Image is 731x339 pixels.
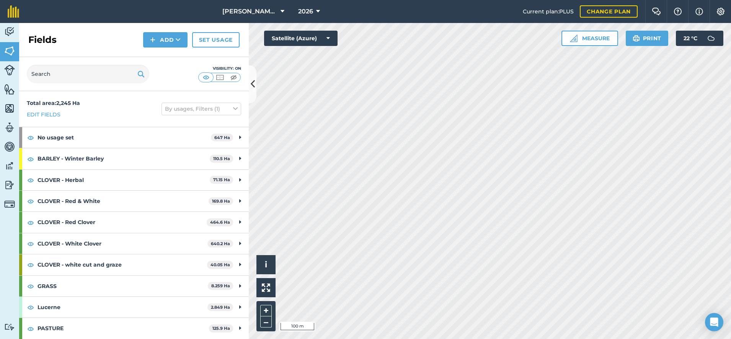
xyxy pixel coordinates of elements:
[19,148,249,169] div: BARLEY - Winter Barley110.5 Ha
[4,103,15,114] img: svg+xml;base64,PHN2ZyB4bWxucz0iaHR0cDovL3d3dy53My5vcmcvMjAwMC9zdmciIHdpZHRoPSI1NiIgaGVpZ2h0PSI2MC...
[143,32,188,47] button: Add
[229,74,238,81] img: svg+xml;base64,PHN2ZyB4bWxucz0iaHR0cDovL3d3dy53My5vcmcvMjAwMC9zdmciIHdpZHRoPSI1MCIgaGVpZ2h0PSI0MC...
[4,323,15,331] img: svg+xml;base64,PD94bWwgdmVyc2lvbj0iMS4wIiBlbmNvZGluZz0idXRmLTgiPz4KPCEtLSBHZW5lcmF0b3I6IEFkb2JlIE...
[38,233,207,254] strong: CLOVER - White Clover
[38,276,208,296] strong: GRASS
[27,110,60,119] a: Edit fields
[4,122,15,133] img: svg+xml;base64,PD94bWwgdmVyc2lvbj0iMS4wIiBlbmNvZGluZz0idXRmLTgiPz4KPCEtLSBHZW5lcmF0b3I6IEFkb2JlIE...
[27,282,34,291] img: svg+xml;base64,PHN2ZyB4bWxucz0iaHR0cDovL3d3dy53My5vcmcvMjAwMC9zdmciIHdpZHRoPSIxOCIgaGVpZ2h0PSIyNC...
[28,34,57,46] h2: Fields
[27,239,34,248] img: svg+xml;base64,PHN2ZyB4bWxucz0iaHR0cDovL3d3dy53My5vcmcvMjAwMC9zdmciIHdpZHRoPSIxOCIgaGVpZ2h0PSIyNC...
[38,254,207,275] strong: CLOVER - white cut and graze
[633,34,640,43] img: svg+xml;base64,PHN2ZyB4bWxucz0iaHR0cDovL3d3dy53My5vcmcvMjAwMC9zdmciIHdpZHRoPSIxOSIgaGVpZ2h0PSIyNC...
[19,191,249,211] div: CLOVER - Red & White169.8 Ha
[210,219,230,225] strong: 464.6 Ha
[150,35,155,44] img: svg+xml;base64,PHN2ZyB4bWxucz0iaHR0cDovL3d3dy53My5vcmcvMjAwMC9zdmciIHdpZHRoPSIxNCIgaGVpZ2h0PSIyNC...
[264,31,338,46] button: Satellite (Azure)
[27,100,80,106] strong: Total area : 2,245 Ha
[570,34,578,42] img: Ruler icon
[162,103,241,115] button: By usages, Filters (1)
[19,233,249,254] div: CLOVER - White Clover640.2 Ha
[676,31,723,46] button: 22 °C
[38,191,209,211] strong: CLOVER - Red & White
[684,31,697,46] span: 22 ° C
[38,297,207,318] strong: Lucerne
[27,260,34,269] img: svg+xml;base64,PHN2ZyB4bWxucz0iaHR0cDovL3d3dy53My5vcmcvMjAwMC9zdmciIHdpZHRoPSIxOCIgaGVpZ2h0PSIyNC...
[4,199,15,210] img: svg+xml;base64,PD94bWwgdmVyc2lvbj0iMS4wIiBlbmNvZGluZz0idXRmLTgiPz4KPCEtLSBHZW5lcmF0b3I6IEFkb2JlIE...
[19,254,249,275] div: CLOVER - white cut and graze40.05 Ha
[198,66,241,72] div: Visibility: On
[19,297,249,318] div: Lucerne2.849 Ha
[4,141,15,152] img: svg+xml;base64,PD94bWwgdmVyc2lvbj0iMS4wIiBlbmNvZGluZz0idXRmLTgiPz4KPCEtLSBHZW5lcmF0b3I6IEFkb2JlIE...
[27,324,34,333] img: svg+xml;base64,PHN2ZyB4bWxucz0iaHR0cDovL3d3dy53My5vcmcvMjAwMC9zdmciIHdpZHRoPSIxOCIgaGVpZ2h0PSIyNC...
[561,31,618,46] button: Measure
[214,135,230,140] strong: 647 Ha
[716,8,725,15] img: A cog icon
[192,32,240,47] a: Set usage
[215,74,225,81] img: svg+xml;base64,PHN2ZyB4bWxucz0iaHR0cDovL3d3dy53My5vcmcvMjAwMC9zdmciIHdpZHRoPSI1MCIgaGVpZ2h0PSI0MC...
[298,7,313,16] span: 2026
[262,283,270,292] img: Four arrows, one pointing top left, one top right, one bottom right and the last bottom left
[19,276,249,296] div: GRASS8.259 Ha
[201,74,211,81] img: svg+xml;base64,PHN2ZyB4bWxucz0iaHR0cDovL3d3dy53My5vcmcvMjAwMC9zdmciIHdpZHRoPSI1MCIgaGVpZ2h0PSI0MC...
[4,160,15,172] img: svg+xml;base64,PD94bWwgdmVyc2lvbj0iMS4wIiBlbmNvZGluZz0idXRmLTgiPz4KPCEtLSBHZW5lcmF0b3I6IEFkb2JlIE...
[673,8,682,15] img: A question mark icon
[19,212,249,233] div: CLOVER - Red Clover464.6 Ha
[27,133,34,142] img: svg+xml;base64,PHN2ZyB4bWxucz0iaHR0cDovL3d3dy53My5vcmcvMjAwMC9zdmciIHdpZHRoPSIxOCIgaGVpZ2h0PSIyNC...
[213,156,230,161] strong: 110.5 Ha
[211,283,230,288] strong: 8.259 Ha
[580,5,638,18] a: Change plan
[137,69,145,79] img: svg+xml;base64,PHN2ZyB4bWxucz0iaHR0cDovL3d3dy53My5vcmcvMjAwMC9zdmciIHdpZHRoPSIxOSIgaGVpZ2h0PSIyNC...
[703,31,719,46] img: svg+xml;base64,PD94bWwgdmVyc2lvbj0iMS4wIiBlbmNvZGluZz0idXRmLTgiPz4KPCEtLSBHZW5lcmF0b3I6IEFkb2JlIE...
[210,262,230,267] strong: 40.05 Ha
[260,316,272,328] button: –
[260,305,272,316] button: +
[4,45,15,57] img: svg+xml;base64,PHN2ZyB4bWxucz0iaHR0cDovL3d3dy53My5vcmcvMjAwMC9zdmciIHdpZHRoPSI1NiIgaGVpZ2h0PSI2MC...
[523,7,574,16] span: Current plan : PLUS
[38,148,210,169] strong: BARLEY - Winter Barley
[38,170,210,190] strong: CLOVER - Herbal
[19,318,249,339] div: PASTURE125.9 Ha
[27,154,34,164] img: svg+xml;base64,PHN2ZyB4bWxucz0iaHR0cDovL3d3dy53My5vcmcvMjAwMC9zdmciIHdpZHRoPSIxOCIgaGVpZ2h0PSIyNC...
[38,212,207,233] strong: CLOVER - Red Clover
[213,177,230,182] strong: 71.15 Ha
[695,7,703,16] img: svg+xml;base64,PHN2ZyB4bWxucz0iaHR0cDovL3d3dy53My5vcmcvMjAwMC9zdmciIHdpZHRoPSIxNyIgaGVpZ2h0PSIxNy...
[211,241,230,246] strong: 640.2 Ha
[212,198,230,204] strong: 169.8 Ha
[211,305,230,310] strong: 2.849 Ha
[222,7,277,16] span: [PERSON_NAME] LTD
[8,5,19,18] img: fieldmargin Logo
[19,170,249,190] div: CLOVER - Herbal71.15 Ha
[256,255,276,274] button: i
[27,175,34,185] img: svg+xml;base64,PHN2ZyB4bWxucz0iaHR0cDovL3d3dy53My5vcmcvMjAwMC9zdmciIHdpZHRoPSIxOCIgaGVpZ2h0PSIyNC...
[38,318,209,339] strong: PASTURE
[212,326,230,331] strong: 125.9 Ha
[38,127,211,148] strong: No usage set
[652,8,661,15] img: Two speech bubbles overlapping with the left bubble in the forefront
[19,127,249,148] div: No usage set647 Ha
[4,65,15,75] img: svg+xml;base64,PD94bWwgdmVyc2lvbj0iMS4wIiBlbmNvZGluZz0idXRmLTgiPz4KPCEtLSBHZW5lcmF0b3I6IEFkb2JlIE...
[705,313,723,331] div: Open Intercom Messenger
[4,26,15,38] img: svg+xml;base64,PD94bWwgdmVyc2lvbj0iMS4wIiBlbmNvZGluZz0idXRmLTgiPz4KPCEtLSBHZW5lcmF0b3I6IEFkb2JlIE...
[626,31,669,46] button: Print
[265,260,267,269] span: i
[4,84,15,95] img: svg+xml;base64,PHN2ZyB4bWxucz0iaHR0cDovL3d3dy53My5vcmcvMjAwMC9zdmciIHdpZHRoPSI1NiIgaGVpZ2h0PSI2MC...
[27,218,34,227] img: svg+xml;base64,PHN2ZyB4bWxucz0iaHR0cDovL3d3dy53My5vcmcvMjAwMC9zdmciIHdpZHRoPSIxOCIgaGVpZ2h0PSIyNC...
[27,303,34,312] img: svg+xml;base64,PHN2ZyB4bWxucz0iaHR0cDovL3d3dy53My5vcmcvMjAwMC9zdmciIHdpZHRoPSIxOCIgaGVpZ2h0PSIyNC...
[27,65,149,83] input: Search
[4,179,15,191] img: svg+xml;base64,PD94bWwgdmVyc2lvbj0iMS4wIiBlbmNvZGluZz0idXRmLTgiPz4KPCEtLSBHZW5lcmF0b3I6IEFkb2JlIE...
[27,197,34,206] img: svg+xml;base64,PHN2ZyB4bWxucz0iaHR0cDovL3d3dy53My5vcmcvMjAwMC9zdmciIHdpZHRoPSIxOCIgaGVpZ2h0PSIyNC...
